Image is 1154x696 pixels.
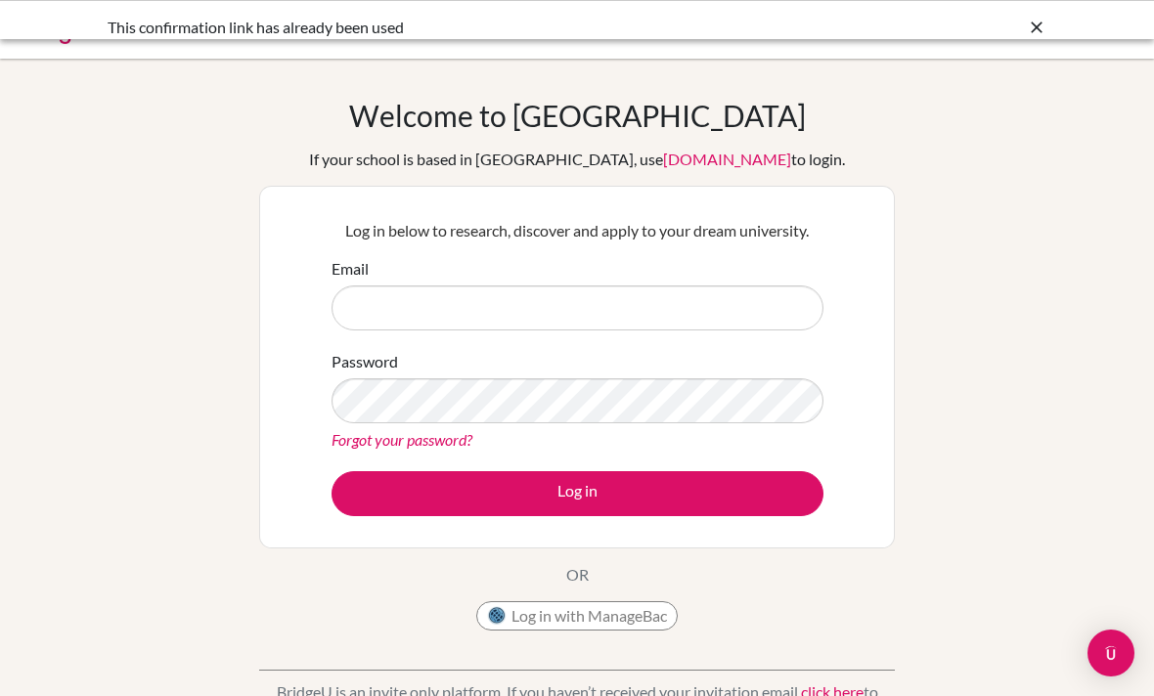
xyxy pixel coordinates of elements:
a: [DOMAIN_NAME] [663,150,791,168]
a: Forgot your password? [332,430,472,449]
button: Log in [332,471,823,516]
div: This confirmation link has already been used [108,16,753,39]
button: Log in with ManageBac [476,601,678,631]
p: Log in below to research, discover and apply to your dream university. [332,219,823,242]
label: Password [332,350,398,373]
div: If your school is based in [GEOGRAPHIC_DATA], use to login. [309,148,845,171]
div: Open Intercom Messenger [1087,630,1134,676]
label: Email [332,257,369,281]
p: OR [566,563,589,587]
h1: Welcome to [GEOGRAPHIC_DATA] [349,98,806,133]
